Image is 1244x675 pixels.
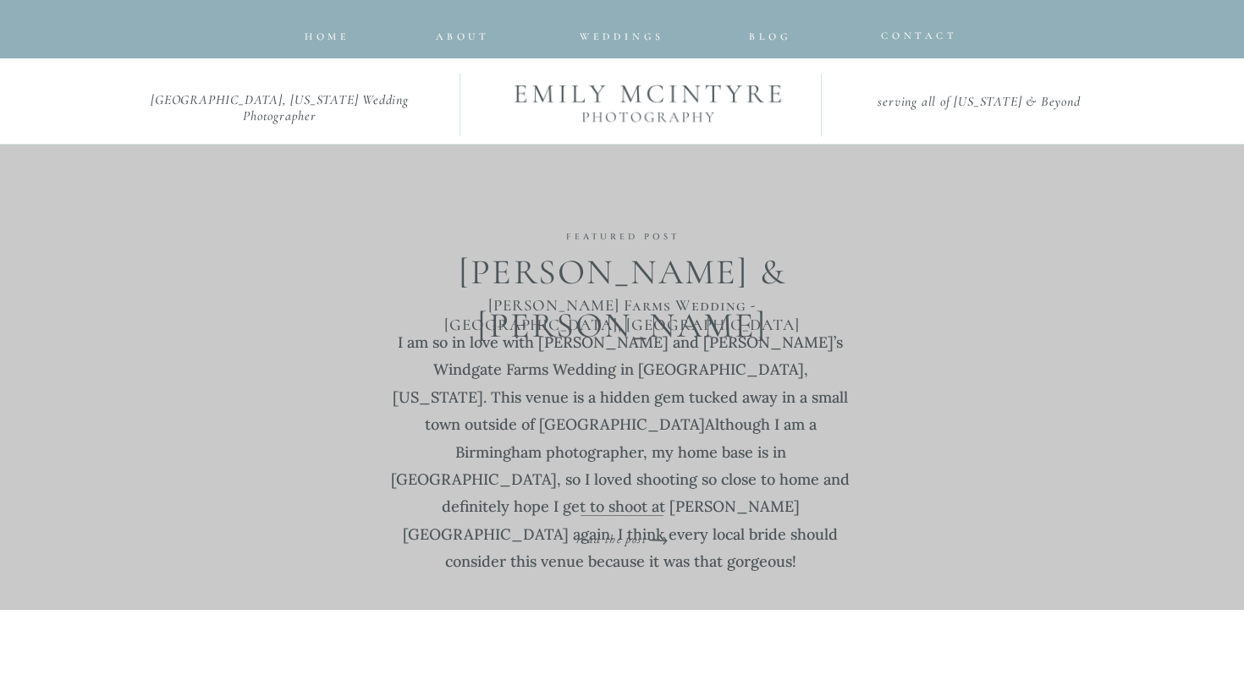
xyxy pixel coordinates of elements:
a: about [436,27,484,37]
a: I am so in love with [PERSON_NAME] and [PERSON_NAME]’s Windgate Farms Wedding in [GEOGRAPHIC_DATA... [390,329,850,498]
a: Blog [736,27,805,37]
a: home [303,27,352,37]
a: fEATURED POST [460,231,785,241]
span: CONTACT [881,30,958,41]
span: Blog [749,30,791,42]
a: Weddings [566,27,678,38]
h2: serving all of [US_STATE] & Beyond [838,94,1120,112]
a: CONTACT [881,26,942,37]
a: [PERSON_NAME] Farms Wedding - [GEOGRAPHIC_DATA], [GEOGRAPHIC_DATA] [433,296,811,319]
span: home [305,30,350,42]
span: fEATURED POST [566,231,680,243]
h2: [GEOGRAPHIC_DATA], [US_STATE] Wedding Photographer [124,92,436,112]
a: [PERSON_NAME] & [PERSON_NAME] [357,245,888,287]
span: Weddings [580,30,664,42]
